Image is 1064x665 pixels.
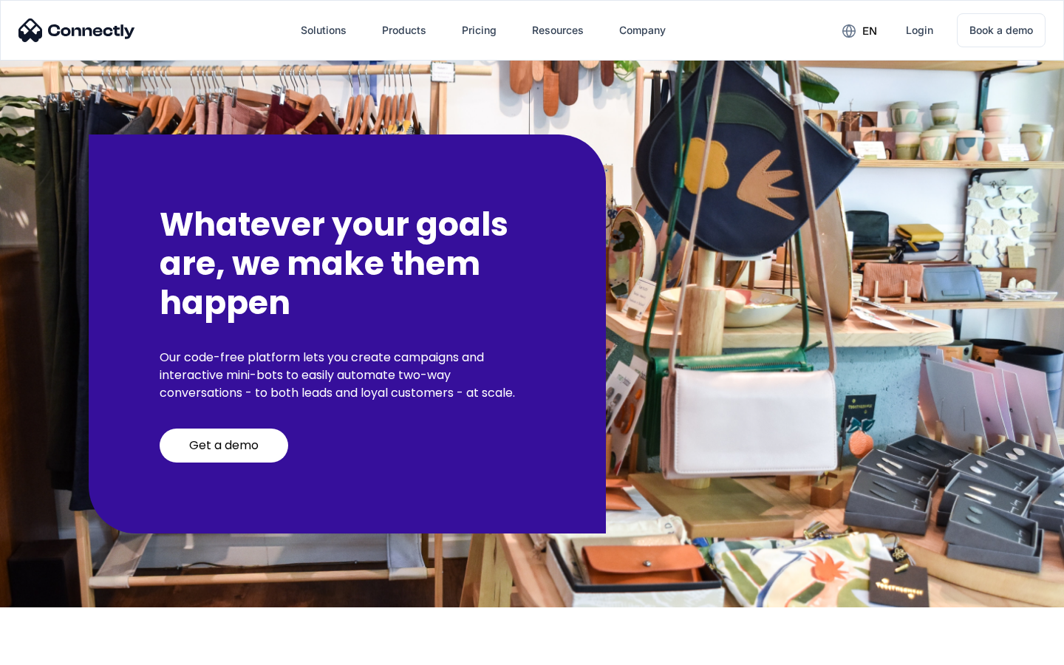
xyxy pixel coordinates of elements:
[382,20,426,41] div: Products
[450,13,508,48] a: Pricing
[862,21,877,41] div: en
[906,20,933,41] div: Login
[532,20,584,41] div: Resources
[160,429,288,463] a: Get a demo
[160,349,535,402] p: Our code-free platform lets you create campaigns and interactive mini-bots to easily automate two...
[301,20,347,41] div: Solutions
[462,20,497,41] div: Pricing
[957,13,1046,47] a: Book a demo
[30,639,89,660] ul: Language list
[18,18,135,42] img: Connectly Logo
[160,205,535,322] h2: Whatever your goals are, we make them happen
[619,20,666,41] div: Company
[189,438,259,453] div: Get a demo
[15,639,89,660] aside: Language selected: English
[894,13,945,48] a: Login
